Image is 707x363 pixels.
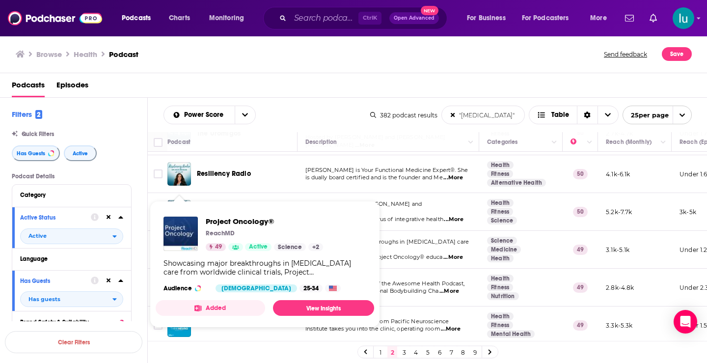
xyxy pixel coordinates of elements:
button: Open AdvancedNew [389,12,439,24]
h2: filter dropdown [20,291,123,307]
a: +2 [308,243,323,251]
img: Resiliency Radio [167,162,191,186]
h1: Health [74,50,97,59]
button: Active Status [20,211,91,223]
p: 3.1k-5.1k [606,246,630,254]
span: ...More [441,325,461,333]
p: ReachMD [206,229,235,237]
a: 3 [399,346,409,358]
span: Active [73,151,88,156]
span: worldwide clinical trials, Project Oncology® educa [305,253,443,260]
a: View Insights [273,300,374,316]
div: Brand Safety & Suitability [20,319,115,326]
span: Logged in as lusodano [673,7,694,29]
p: 49 [573,245,588,254]
span: Resiliency Radio [197,169,251,178]
a: Show notifications dropdown [621,10,638,27]
a: Science [487,237,517,245]
a: Health [487,254,514,262]
span: Toggle select row [154,169,163,178]
div: Power Score [571,136,584,148]
div: Description [305,136,337,148]
button: Save [662,47,692,61]
span: [PERSON_NAME] is Your Functional Medicine Expert®. She [305,167,468,173]
span: Has guests [28,297,60,302]
button: open menu [202,10,257,26]
div: Language [20,255,117,262]
h3: Podcast [109,50,138,59]
button: Show profile menu [673,7,694,29]
a: Active [245,243,272,251]
span: Has Guests [17,151,45,156]
p: 2.8k-4.8k [606,283,634,292]
p: 49 [573,320,588,330]
a: Alternative Health [487,179,546,187]
button: Clear Filters [5,331,142,353]
span: Ctrl K [358,12,381,25]
button: Brand Safety & Suitability [20,315,123,328]
button: Send feedback [601,47,650,61]
a: Health [487,312,514,320]
span: New [421,6,438,15]
span: ...More [439,287,459,295]
div: Reach (Monthly) [606,136,652,148]
input: Search podcasts, credits, & more... [290,10,358,26]
a: Fitness [487,170,513,178]
button: open menu [235,106,255,124]
a: Health [487,275,514,282]
span: 49 [215,242,222,252]
button: Added [156,300,265,316]
p: Podcast Details [12,173,132,180]
a: Episodes [56,77,88,97]
img: Project Oncology® [163,217,198,251]
a: Charts [163,10,196,26]
p: 3.3k-5.3k [606,321,633,330]
div: [DEMOGRAPHIC_DATA] [216,284,297,292]
h2: Filters [12,110,42,119]
a: Health [487,161,514,169]
span: Podcasts [12,77,45,97]
a: 9 [470,346,480,358]
span: ...More [444,216,463,223]
a: Browse [36,50,62,59]
button: Choose View [529,106,619,124]
span: 2 [35,110,42,119]
a: Medicine [487,246,521,253]
div: Sort Direction [577,106,598,124]
a: Nutrition [487,292,519,300]
h3: Audience [163,284,208,292]
div: 382 podcast results [370,112,437,119]
div: Category [20,192,117,198]
button: Has Guests [12,145,60,161]
a: 2 [387,346,397,358]
div: Has Guests [20,278,84,284]
span: For Podcasters [522,11,569,25]
a: Project Oncology® [206,217,323,226]
span: [PERSON_NAME], a host of the Awesome Health Podcast, [305,280,464,287]
span: Podcasts [122,11,151,25]
img: User Profile [673,7,694,29]
a: 8 [458,346,468,358]
h2: Choose List sort [163,106,256,124]
div: Open Intercom Messenger [674,310,697,334]
span: Power Score [184,112,227,118]
button: Active [64,145,97,161]
button: open menu [623,106,692,124]
a: Fitness [487,321,513,329]
span: add their voices to the chorus of integrative health [305,216,443,223]
a: Fitness [487,283,513,291]
p: 3k-5k [680,208,696,216]
a: Resiliency Radio [197,169,251,179]
button: Column Actions [657,137,669,148]
img: Podchaser - Follow, Share and Rate Podcasts [8,9,102,28]
span: More [590,11,607,25]
p: 5.2k-7.7k [606,208,632,216]
a: 1 [376,346,385,358]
